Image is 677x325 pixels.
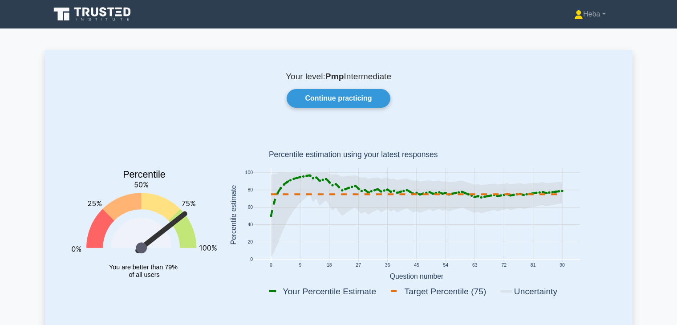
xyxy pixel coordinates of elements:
[299,263,301,268] text: 9
[247,223,253,227] text: 40
[247,188,253,193] text: 80
[287,89,390,108] a: Continue practicing
[501,263,507,268] text: 72
[326,263,332,268] text: 18
[269,263,272,268] text: 0
[559,263,565,268] text: 90
[356,263,361,268] text: 27
[268,150,438,159] text: Percentile estimation using your latest responses
[250,257,253,262] text: 0
[530,263,535,268] text: 81
[229,185,237,245] text: Percentile estimate
[247,240,253,245] text: 20
[553,5,627,23] a: Heba
[129,271,159,278] tspan: of all users
[247,205,253,210] text: 60
[389,272,443,280] text: Question number
[109,264,178,271] tspan: You are better than 79%
[443,263,448,268] text: 54
[385,263,390,268] text: 36
[414,263,419,268] text: 45
[472,263,478,268] text: 63
[66,71,611,82] p: Your level: Intermediate
[123,170,166,180] text: Percentile
[245,171,253,175] text: 100
[325,72,344,81] b: Pmp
